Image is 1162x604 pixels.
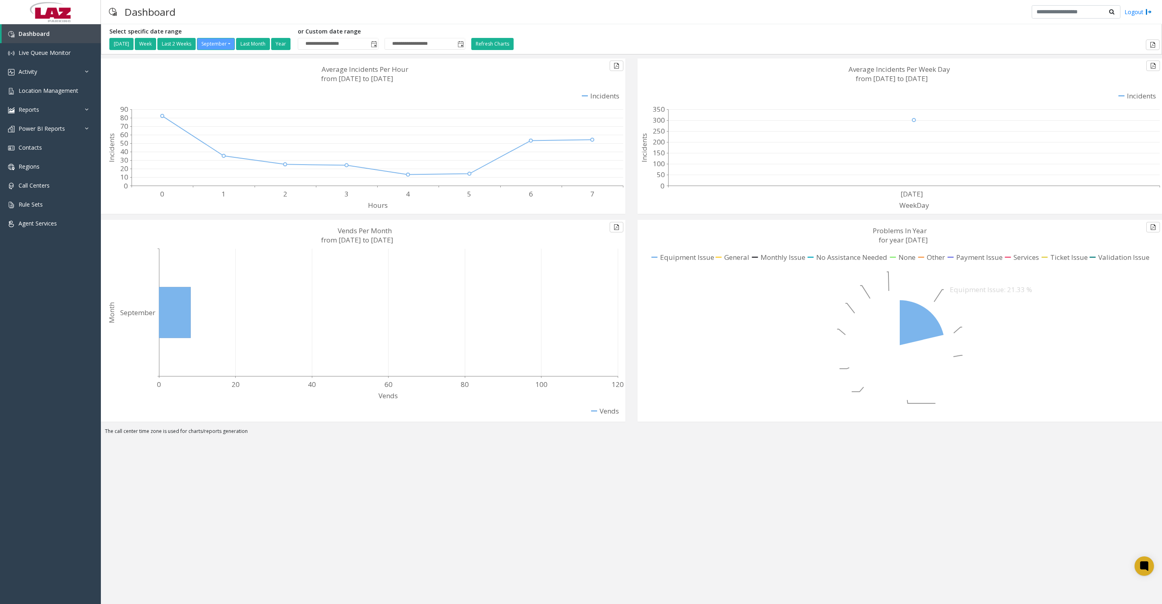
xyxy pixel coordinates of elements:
text: 2 [283,189,287,199]
text: Vends Per Month [338,226,392,235]
span: Location Management [19,87,78,94]
text: Vends [378,391,398,400]
text: Equipment Issue: 21.33 % [950,285,1032,294]
span: Reports [19,106,39,113]
h5: or Custom date range [298,28,465,35]
text: 7 [590,189,594,199]
text: 70 [120,121,128,131]
text: Hours [368,201,388,210]
text: from [DATE] to [DATE] [321,74,393,83]
span: Toggle popup [456,38,465,50]
text: 50 [657,170,665,179]
text: 5 [467,189,471,199]
button: [DATE] [109,38,134,50]
button: Year [271,38,290,50]
text: 120 [612,380,624,389]
button: Export to pdf [1146,222,1160,232]
img: 'icon' [8,88,15,94]
text: Incidents [640,133,649,162]
button: Week [135,38,156,50]
text: 60 [385,380,393,389]
button: Last Month [236,38,270,50]
text: 80 [461,380,469,389]
button: September [197,38,235,50]
button: Last 2 Weeks [157,38,196,50]
text: 50 [120,138,128,148]
text: 0 [124,181,128,190]
img: 'icon' [8,69,15,75]
button: Export to pdf [610,222,623,232]
text: WeekDay [899,201,929,210]
img: 'icon' [8,202,15,208]
text: from [DATE] to [DATE] [856,74,928,83]
text: 200 [653,137,665,146]
h5: Select specific date range [109,28,292,35]
text: 6 [529,189,533,199]
text: 100 [653,159,665,168]
text: from [DATE] to [DATE] [321,235,393,245]
img: 'icon' [8,31,15,38]
h3: Dashboard [121,2,180,22]
img: 'icon' [8,107,15,113]
text: 30 [120,155,128,165]
text: 0 [160,189,164,199]
text: 0 [660,181,665,190]
text: for year [DATE] [879,235,928,245]
span: Toggle popup [369,38,378,50]
text: 60 [120,130,128,139]
img: 'icon' [8,183,15,189]
text: Month [107,302,116,323]
text: 350 [653,104,665,114]
text: 3 [345,189,349,199]
text: Incidents [107,133,116,162]
text: 150 [653,148,665,157]
text: 250 [653,126,665,136]
text: 1 [222,189,226,199]
img: 'icon' [8,164,15,170]
span: Contacts [19,144,42,151]
img: 'icon' [8,50,15,56]
text: Average Incidents Per Week Day [849,65,950,74]
span: Dashboard [19,30,50,38]
a: Logout [1124,8,1152,16]
text: 300 [653,115,665,125]
button: Export to pdf [1146,61,1160,71]
text: September [120,308,155,317]
text: 20 [120,164,128,173]
img: logout [1145,8,1152,16]
span: Power BI Reports [19,125,65,132]
text: 0 [157,380,161,389]
button: Refresh Charts [471,38,514,50]
text: 40 [308,380,316,389]
text: 20 [232,380,240,389]
text: 4 [406,189,410,199]
span: Regions [19,163,40,170]
text: 90 [120,104,128,114]
img: pageIcon [109,2,117,22]
span: Live Queue Monitor [19,49,71,56]
text: 10 [120,172,128,182]
span: Rule Sets [19,201,43,208]
button: Export to pdf [610,61,623,71]
a: Dashboard [2,24,101,43]
text: 80 [120,113,128,122]
img: 'icon' [8,126,15,132]
text: Average Incidents Per Hour [322,65,408,74]
text: 100 [535,380,548,389]
span: Activity [19,68,37,75]
div: The call center time zone is used for charts/reports generation [101,428,1162,439]
text: Problems In Year [873,226,927,235]
img: 'icon' [8,221,15,227]
text: [DATE] [901,189,923,199]
img: 'icon' [8,145,15,151]
text: 40 [120,147,128,156]
span: Agent Services [19,219,57,227]
button: Export to pdf [1146,40,1160,50]
span: Call Centers [19,182,50,189]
